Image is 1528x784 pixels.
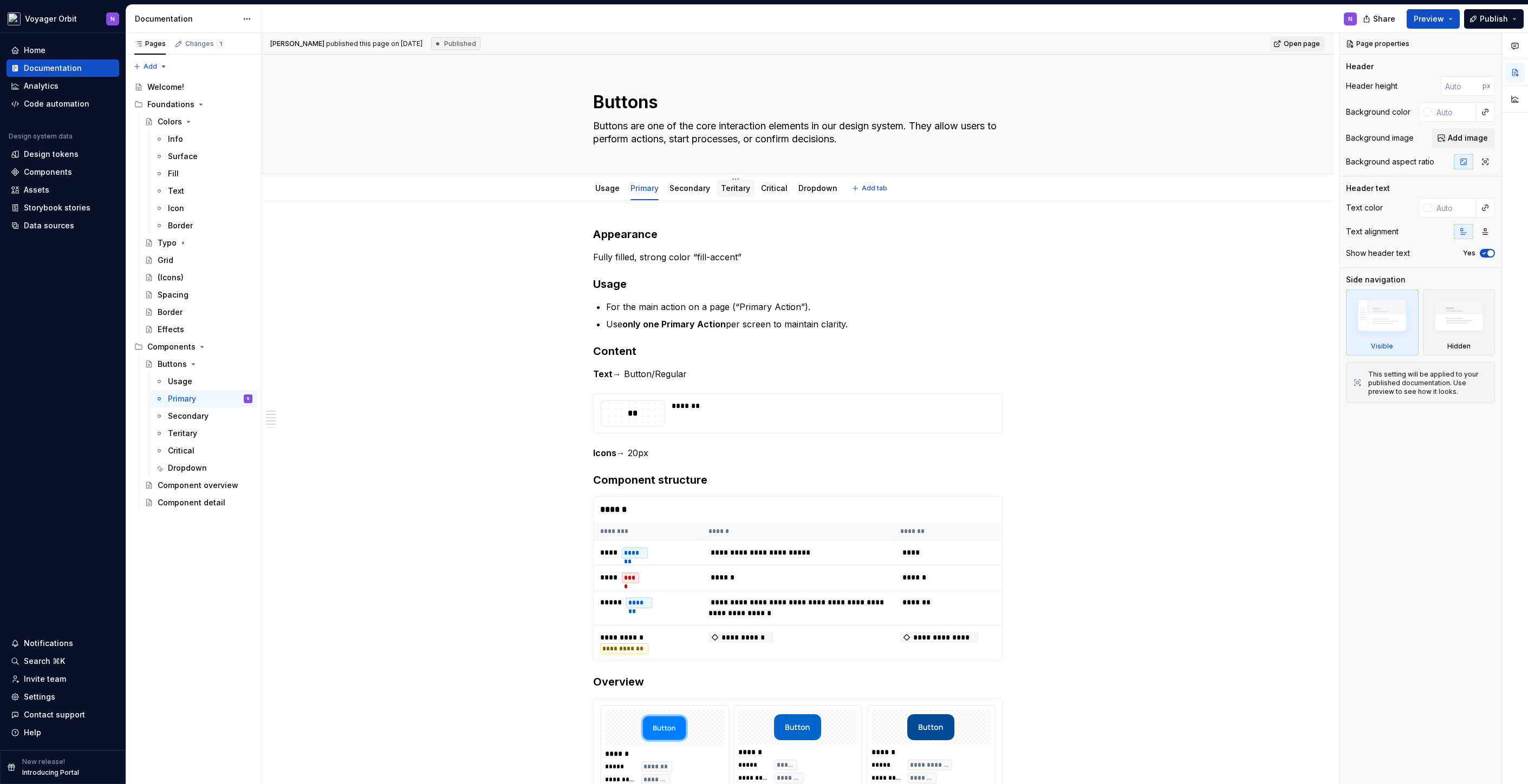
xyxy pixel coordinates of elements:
div: Documentation [24,63,82,74]
strong: only one Primary Action [622,319,726,330]
button: Search ⌘K [6,653,119,670]
input: Auto [1441,76,1483,96]
a: Invite team [6,670,119,688]
p: → Button/Regular [593,367,1003,380]
div: Teritary [717,176,755,199]
button: Help [6,724,119,741]
a: Analytics [6,77,119,95]
div: Background aspect ratio [1346,156,1434,167]
label: Yes [1463,249,1475,258]
p: Introducing Portal [22,768,79,777]
div: Primary [626,176,663,199]
a: (Icons) [140,269,257,286]
button: Preview [1407,9,1460,29]
div: Foundations [130,96,257,113]
span: Share [1373,14,1395,24]
a: Spacing [140,286,257,304]
a: Grid [140,252,257,269]
textarea: Buttons are one of the core interaction elements in our design system. They allow users to perfor... [591,117,1000,148]
a: Home [6,42,119,59]
div: Background image [1346,133,1414,143]
a: Primary [630,183,659,193]
div: Invite team [24,674,66,684]
div: Secondary [665,176,714,199]
a: Critical [151,442,257,459]
a: Documentation [6,60,119,77]
a: Effects [140,321,257,338]
a: Typo [140,234,257,252]
div: Search ⌘K [24,656,65,667]
div: Data sources [24,220,74,231]
div: This setting will be applied to your published documentation. Use preview to see how it looks. [1368,370,1488,396]
a: Dropdown [151,459,257,477]
textarea: Buttons [591,89,1000,115]
div: Help [24,727,41,738]
div: Dropdown [794,176,842,199]
div: Published [431,37,480,50]
div: Side navigation [1346,274,1406,285]
p: px [1483,82,1491,90]
span: Add tab [862,184,887,193]
div: Code automation [24,98,89,109]
div: Assets [24,185,49,195]
p: Use per screen to maintain clarity. [606,318,1003,331]
a: Design tokens [6,146,119,163]
div: Buttons [158,359,187,370]
div: Typo [158,238,177,248]
div: Welcome! [147,82,184,93]
div: Text color [1346,202,1383,213]
div: Colors [158,116,182,127]
span: Open page [1284,39,1320,48]
div: Changes [185,39,225,48]
div: Header [1346,61,1374,72]
div: Text alignment [1346,226,1399,237]
div: Border [158,307,183,318]
a: Dropdown [798,183,837,193]
div: Analytics [24,81,58,91]
a: Text [151,182,257,200]
a: Teritary [721,183,750,193]
div: Visible [1346,289,1419,355]
div: Voyager Orbit [25,14,77,24]
a: Fill [151,165,257,182]
div: Settings [24,691,55,702]
button: Add tab [848,181,892,196]
div: Pages [134,39,166,48]
a: Component detail [140,494,257,511]
button: Add image [1432,128,1495,148]
p: Fully filled, strong color “fill-accent” [593,251,1003,263]
a: Surface [151,148,257,165]
div: Spacing [158,289,188,300]
a: Usage [151,373,257,390]
a: Assets [6,181,119,199]
div: Visible [1371,342,1393,351]
a: Usage [595,183,620,193]
a: Colors [140,113,257,130]
div: Notifications [24,638,73,649]
button: Publish [1464,9,1524,29]
div: N [1348,15,1353,23]
div: Critical [757,176,792,199]
span: published this page on [DATE] [270,39,422,48]
img: e5527c48-e7d1-4d25-8110-9641689f5e10.png [8,12,21,25]
a: Icon [151,200,257,217]
button: Add [130,59,171,74]
div: Design tokens [24,149,79,160]
button: Contact support [6,706,119,723]
div: Usage [591,176,624,199]
a: Teritary [151,425,257,442]
strong: Icons [593,447,616,458]
div: Surface [168,151,198,162]
span: [PERSON_NAME] [270,39,324,48]
div: Components [130,338,257,355]
div: Info [168,134,183,144]
a: Secondary [151,407,257,425]
p: For the main action on a page (“Primary Action”). [606,300,1003,313]
span: 1 [216,39,225,48]
div: Storybook stories [24,202,90,213]
button: Share [1357,9,1402,29]
span: Publish [1480,14,1508,24]
a: Code automation [6,95,119,113]
a: Data sources [6,217,119,234]
div: Component overview [158,480,238,491]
